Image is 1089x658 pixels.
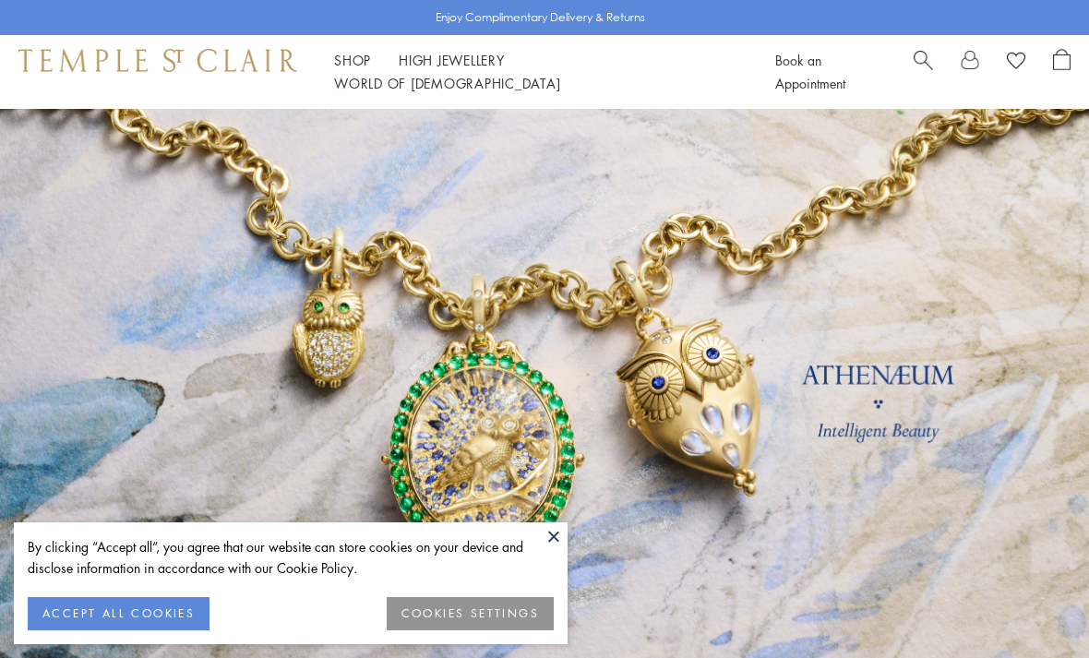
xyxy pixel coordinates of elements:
div: By clicking “Accept all”, you agree that our website can store cookies on your device and disclos... [28,536,554,579]
a: Search [914,49,933,95]
button: ACCEPT ALL COOKIES [28,597,209,630]
p: Enjoy Complimentary Delivery & Returns [436,8,645,27]
a: Open Shopping Bag [1053,49,1071,95]
a: Book an Appointment [775,51,845,92]
button: COOKIES SETTINGS [387,597,554,630]
img: Temple St. Clair [18,49,297,71]
a: ShopShop [334,51,371,69]
a: View Wishlist [1007,49,1025,77]
iframe: Gorgias live chat messenger [997,571,1071,640]
a: High JewelleryHigh Jewellery [399,51,505,69]
nav: Main navigation [334,49,734,95]
a: World of [DEMOGRAPHIC_DATA]World of [DEMOGRAPHIC_DATA] [334,74,560,92]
